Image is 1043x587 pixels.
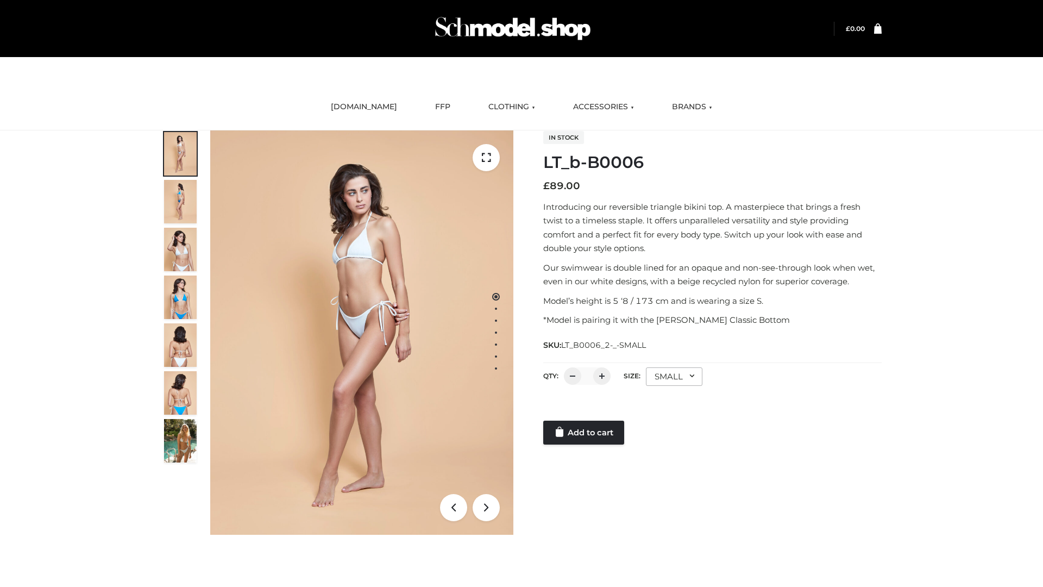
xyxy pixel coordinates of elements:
[846,24,850,33] span: £
[846,24,865,33] bdi: 0.00
[164,132,197,176] img: ArielClassicBikiniTop_CloudNine_AzureSky_OW114ECO_1-scaled.jpg
[543,200,882,255] p: Introducing our reversible triangle bikini top. A masterpiece that brings a fresh twist to a time...
[164,323,197,367] img: ArielClassicBikiniTop_CloudNine_AzureSky_OW114ECO_7-scaled.jpg
[164,180,197,223] img: ArielClassicBikiniTop_CloudNine_AzureSky_OW114ECO_2-scaled.jpg
[164,371,197,415] img: ArielClassicBikiniTop_CloudNine_AzureSky_OW114ECO_8-scaled.jpg
[543,180,550,192] span: £
[164,419,197,463] img: Arieltop_CloudNine_AzureSky2.jpg
[543,372,558,380] label: QTY:
[543,313,882,327] p: *Model is pairing it with the [PERSON_NAME] Classic Bottom
[480,95,543,119] a: CLOTHING
[846,24,865,33] a: £0.00
[561,340,646,350] span: LT_B0006_2-_-SMALL
[427,95,458,119] a: FFP
[164,228,197,271] img: ArielClassicBikiniTop_CloudNine_AzureSky_OW114ECO_3-scaled.jpg
[543,421,624,445] a: Add to cart
[323,95,405,119] a: [DOMAIN_NAME]
[431,7,594,50] img: Schmodel Admin 964
[664,95,720,119] a: BRANDS
[543,180,580,192] bdi: 89.00
[543,294,882,308] p: Model’s height is 5 ‘8 / 173 cm and is wearing a size S.
[543,339,647,352] span: SKU:
[646,367,702,386] div: SMALL
[565,95,642,119] a: ACCESSORIES
[543,131,584,144] span: In stock
[164,276,197,319] img: ArielClassicBikiniTop_CloudNine_AzureSky_OW114ECO_4-scaled.jpg
[624,372,640,380] label: Size:
[543,153,882,172] h1: LT_b-B0006
[543,261,882,289] p: Our swimwear is double lined for an opaque and non-see-through look when wet, even in our white d...
[210,130,513,535] img: ArielClassicBikiniTop_CloudNine_AzureSky_OW114ECO_1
